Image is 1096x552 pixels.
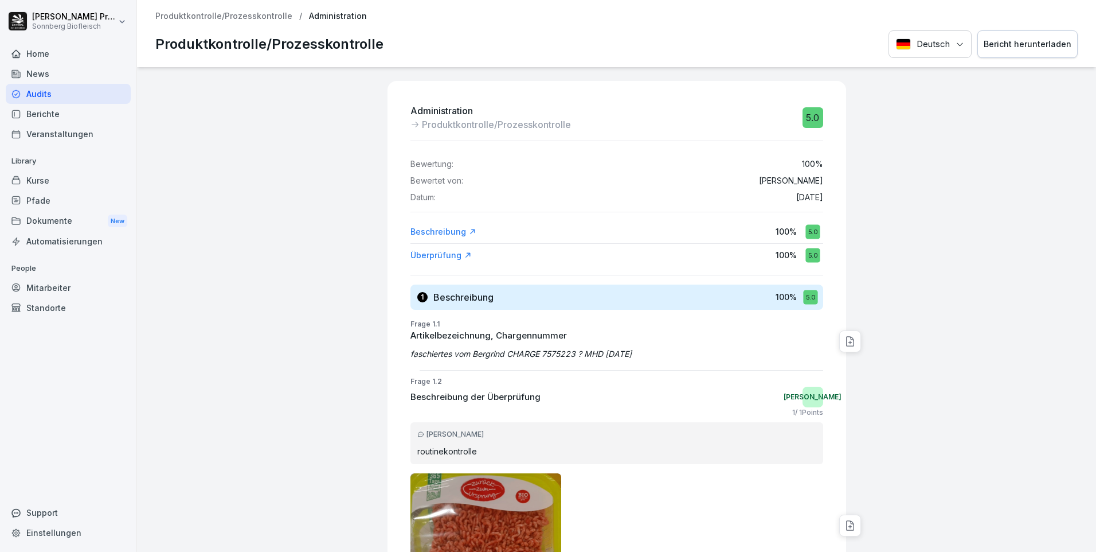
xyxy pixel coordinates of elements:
p: Bewertung: [410,160,453,169]
a: Pfade [6,191,131,211]
p: faschiertes vom Bergrind CHARGE 7575223 ? MHD [DATE] [410,348,823,360]
a: Kurse [6,170,131,191]
p: Beschreibung der Überprüfung [410,391,541,404]
a: Mitarbeiter [6,278,131,298]
p: Artikelbezeichnung, Chargennummer [410,329,823,343]
p: 100 % [776,291,797,303]
h3: Beschreibung [433,291,494,304]
p: [DATE] [796,193,823,203]
p: [PERSON_NAME] Preßlauer [32,12,116,22]
p: Produktkontrolle/Prozesskontrolle [422,118,571,131]
div: Dokumente [6,211,131,232]
p: Bewertet von: [410,176,463,186]
p: 100 % [776,249,797,261]
a: Einstellungen [6,523,131,543]
p: / [299,11,302,21]
div: Support [6,503,131,523]
a: Standorte [6,298,131,318]
a: News [6,64,131,84]
p: Administration [410,104,571,118]
img: Deutsch [896,38,911,50]
p: routinekontrolle [417,445,816,457]
p: Deutsch [917,38,950,51]
p: 100 % [776,226,797,238]
p: Administration [309,11,367,21]
a: Audits [6,84,131,104]
p: Library [6,152,131,170]
p: People [6,259,131,278]
p: Produktkontrolle/Prozesskontrolle [155,34,383,55]
p: Frage 1.2 [410,376,823,387]
p: Frage 1.1 [410,319,823,329]
div: 5.0 [805,224,820,239]
div: 5.0 [803,107,823,128]
a: Beschreibung [410,226,476,238]
div: [PERSON_NAME] [803,387,823,407]
div: 1 [417,292,428,302]
div: [PERSON_NAME] [417,429,816,440]
div: 5.0 [803,290,817,304]
a: Produktkontrolle/Prozesskontrolle [155,11,292,21]
p: 100 % [802,160,823,169]
p: Sonnberg Biofleisch [32,22,116,30]
p: 1 / 1 Points [792,407,823,418]
button: Bericht herunterladen [977,30,1078,59]
div: 5.0 [805,248,820,262]
a: Automatisierungen [6,231,131,251]
div: Bericht herunterladen [984,38,1071,50]
button: Language [888,30,972,59]
p: Datum: [410,193,436,203]
a: Veranstaltungen [6,124,131,144]
a: DokumenteNew [6,211,131,232]
p: [PERSON_NAME] [759,176,823,186]
a: Berichte [6,104,131,124]
a: Überprüfung [410,250,472,261]
a: Home [6,44,131,64]
div: New [108,215,127,228]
